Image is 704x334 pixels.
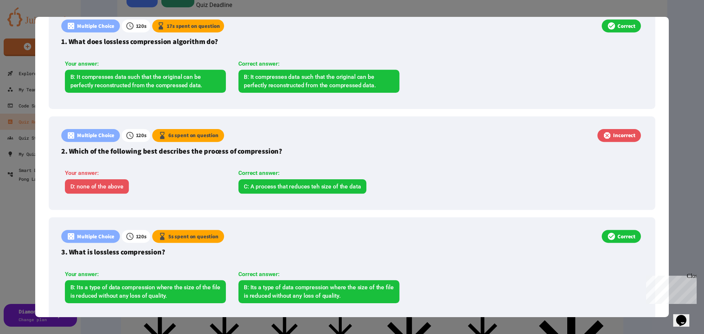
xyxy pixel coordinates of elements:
p: Incorrect [613,132,635,140]
p: Correct [617,22,635,30]
p: Multiple Choice [77,22,114,30]
div: B: It compresses data such that the original can be perfectly reconstructed from the compressed d... [65,70,226,93]
p: 120 s [136,232,147,241]
p: Multiple Choice [77,232,114,241]
div: B: Its a type of data compression where the size of the file is reduced without any loss of quality. [65,280,226,303]
div: Correct answer: [238,169,399,178]
iframe: chat widget [673,305,697,327]
div: Your answer: [65,59,226,68]
p: 3. What is lossless compression? [61,246,643,257]
p: 2. Which of the following best describes the process of compression? [61,146,643,156]
div: D: none of the above [65,179,129,194]
div: C: A process that reduces teh size of the data [238,179,366,194]
div: Correct answer: [238,270,399,279]
div: Chat with us now!Close [3,3,51,47]
div: B: Its a type of data compression where the size of the file is reduced without any loss of quality. [238,280,399,303]
p: 120 s [136,132,147,140]
p: Correct [617,232,635,241]
div: Correct answer: [238,59,399,68]
div: Your answer: [65,270,226,279]
div: Your answer: [65,169,226,178]
p: 6 s spent on question [168,132,219,140]
p: 5 s spent on question [168,232,219,241]
p: 1. What does lossless compression algorithm do? [61,36,643,47]
div: B: It compresses data such that the original can be perfectly reconstructed from the compressed d... [238,70,399,93]
p: 120 s [136,22,147,30]
p: Multiple Choice [77,132,114,140]
iframe: chat widget [643,273,697,304]
p: 17 s spent on question [167,22,220,30]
